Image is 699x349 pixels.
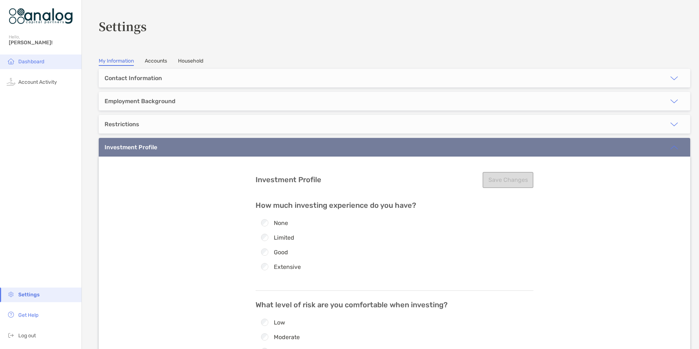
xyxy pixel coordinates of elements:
[256,201,533,210] h4: How much investing experience do you have?
[7,77,15,86] img: activity icon
[274,234,294,241] label: Limited
[99,18,690,34] h3: Settings
[7,331,15,339] img: logout icon
[274,334,300,340] label: Moderate
[99,58,134,66] a: My Information
[256,176,321,184] h3: Investment Profile
[670,74,679,83] img: icon arrow
[105,144,157,151] div: Investment Profile
[178,58,203,66] a: Household
[9,3,73,29] img: Zoe Logo
[670,120,679,129] img: icon arrow
[105,98,175,105] div: Employment Background
[18,333,36,339] span: Log out
[18,79,57,85] span: Account Activity
[18,292,39,298] span: Settings
[18,312,38,318] span: Get Help
[7,290,15,299] img: settings icon
[7,57,15,65] img: household icon
[9,40,77,46] span: [PERSON_NAME]!
[274,220,288,226] label: None
[18,59,44,65] span: Dashboard
[145,58,167,66] a: Accounts
[105,75,162,82] div: Contact Information
[274,319,285,326] label: Low
[256,301,533,309] h4: What level of risk are you comfortable when investing?
[274,249,288,255] label: Good
[670,143,679,152] img: icon arrow
[105,121,139,128] div: Restrictions
[670,97,679,106] img: icon arrow
[274,264,301,270] label: Extensive
[7,310,15,319] img: get-help icon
